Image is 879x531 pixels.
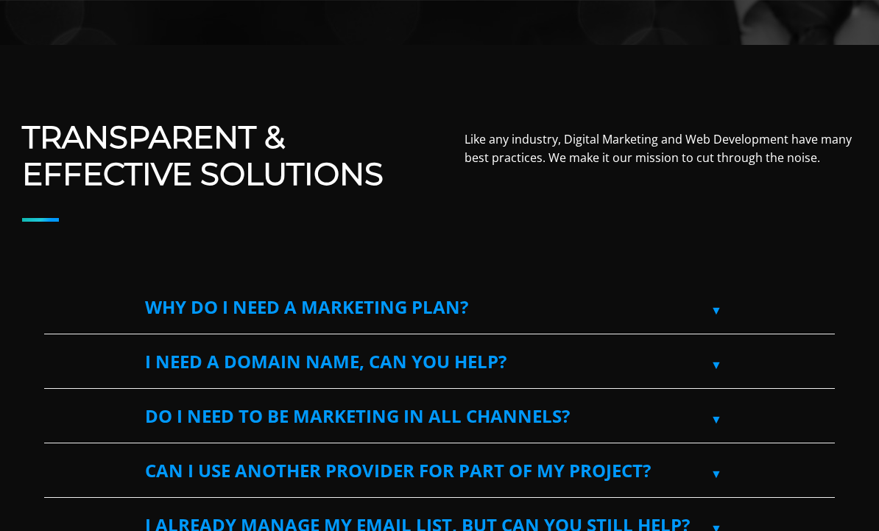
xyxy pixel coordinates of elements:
p: Like any industry, Digital Marketing and Web Development have many best practices. We make it our... [465,131,857,169]
label: Do I need to be marketing in all channels? [145,390,734,443]
label: I need a domain name, can you help? [145,336,734,389]
label: Why do I need a marketing plan? [145,281,734,334]
label: Can I use another provider for part of my project? [145,445,734,498]
h2: Transparent & Effective Solutions [22,119,414,194]
iframe: Chat Widget [805,460,879,531]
